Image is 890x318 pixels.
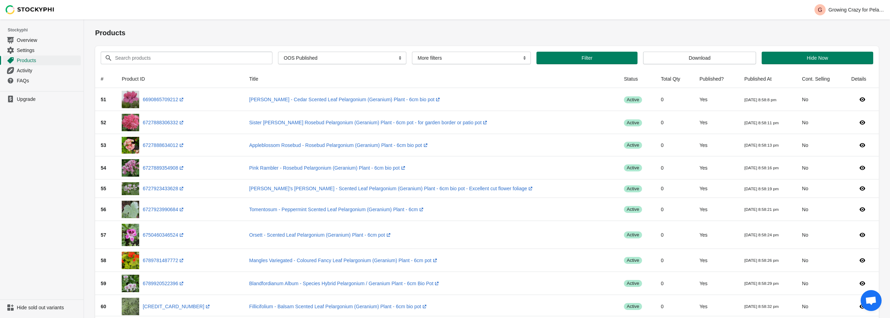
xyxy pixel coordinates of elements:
small: [DATE] 8:58:16 pm [744,165,778,170]
span: FAQs [17,77,79,84]
span: active [624,119,642,126]
td: 0 [655,198,694,221]
span: 51 [101,97,106,102]
th: Status [618,70,655,88]
td: 0 [655,156,694,179]
th: Title [244,70,619,88]
img: Screenshot_20210509-105336_Google.jpg [122,114,139,131]
th: Cont. Selling [796,70,846,88]
span: Hide Now [807,55,828,61]
td: 0 [655,221,694,249]
td: No [796,134,846,156]
span: Download [689,55,710,61]
small: [DATE] 8:58:8 pm [744,97,776,102]
th: Product ID [116,70,243,88]
th: Published At [739,70,796,88]
span: Settings [17,47,79,54]
span: 60 [101,304,106,309]
td: 0 [655,134,694,156]
td: 0 [655,249,694,272]
small: [DATE] 8:58:13 pm [744,143,778,147]
span: active [624,185,642,192]
text: G [818,7,822,13]
img: Screenshot_2024-07-06T21_31_20.274Z.png [122,159,139,177]
td: Yes [694,88,739,111]
a: Settings [3,45,81,55]
td: Yes [694,134,739,156]
a: Fillicifolium - Balsam Scented Leaf Pelargonium (Geranium) Plant - 6cm bio pot(opens a new window) [249,304,428,309]
span: Stockyphi [8,27,84,34]
a: [CREDIT_CARD_NUMBER](opens a new window) [143,304,211,309]
td: No [796,221,846,249]
span: 57 [101,232,106,238]
td: Yes [694,295,739,318]
small: [DATE] 8:58:21 pm [744,207,778,212]
a: [PERSON_NAME]'s [PERSON_NAME] - Scented Leaf Pelargonium (Geranium) Plant - 6cm bio pot - Excelle... [249,186,534,191]
td: Yes [694,221,739,249]
span: Hide sold out variants [17,304,79,311]
a: [PERSON_NAME] - Cedar Scented Leaf Pelargonium (Geranium) Plant - 6cm bio pot(opens a new window) [249,97,442,102]
a: 6690865709212(opens a new window) [143,97,185,102]
button: Download [643,52,756,64]
span: active [624,257,642,264]
td: No [796,272,846,295]
td: 0 [655,272,694,295]
small: [DATE] 8:58:24 pm [744,232,778,237]
td: No [796,198,846,221]
a: Products [3,55,81,65]
a: 6727923990684(opens a new window) [143,207,185,212]
td: Yes [694,111,739,134]
button: Hide Now [762,52,873,64]
span: active [624,231,642,238]
td: No [796,249,846,272]
a: Mangles Variegated - Coloured Fancy Leaf Pelargonium (Geranium) Plant - 6cm pot(opens a new window) [249,258,439,263]
input: Search products [115,52,260,64]
a: Blandfordianum Album - Species Hybrid Pelargonium / Geranium Plant - 6cm Bio Pot(opens a new window) [249,281,441,286]
span: Overview [17,37,79,44]
a: 6727889354908(opens a new window) [143,165,185,171]
span: active [624,280,642,287]
td: Yes [694,156,739,179]
span: Products [17,57,79,64]
a: 6789920522396(opens a new window) [143,281,185,286]
button: Filter [536,52,638,64]
a: Overview [3,35,81,45]
span: Avatar with initials G [814,4,826,15]
td: Yes [694,249,739,272]
td: 0 [655,111,694,134]
a: Appleblossom Rosebud - Rosebud Pelargonium (Geranium) Plant - 6cm bio pot(opens a new window) [249,142,429,148]
span: 56 [101,207,106,212]
span: active [624,206,642,213]
a: Sister [PERSON_NAME] Rosebud Pelargonium (Geranium) Plant - 6cm pot - for garden border or patio ... [249,120,489,125]
td: 0 [655,179,694,198]
span: 53 [101,142,106,148]
small: [DATE] 8:58:29 pm [744,281,778,286]
a: 6727888634012(opens a new window) [143,142,185,148]
a: Upgrade [3,94,81,104]
span: 58 [101,258,106,263]
span: active [624,142,642,149]
td: Yes [694,272,739,295]
small: [DATE] 8:58:26 pm [744,258,778,262]
span: 59 [101,281,106,286]
div: Open chat [861,290,882,311]
td: Yes [694,179,739,198]
a: Pink Rambler - Rosebud Pelargonium (Geranium) Plant - 6cm bio pot(opens a new window) [249,165,407,171]
h1: Products [95,28,879,38]
a: FAQs [3,75,81,86]
a: Orsett - Scented Leaf Pelargonium (Geranium) Plant - 6cm pot(opens a new window) [249,232,392,238]
span: active [624,96,642,103]
td: No [796,179,846,198]
a: Hide sold out variants [3,303,81,312]
th: Total Qty [655,70,694,88]
a: Activity [3,65,81,75]
td: No [796,111,846,134]
img: RobersLemonRose1SM.jpg [122,182,139,195]
a: 6727923433628(opens a new window) [143,186,185,191]
span: 55 [101,186,106,191]
a: 6789781487772(opens a new window) [143,258,185,263]
img: IMG_20220505_083337_053.jpg [122,252,139,269]
small: [DATE] 8:58:32 pm [744,304,778,309]
td: No [796,88,846,111]
span: 54 [101,165,106,171]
